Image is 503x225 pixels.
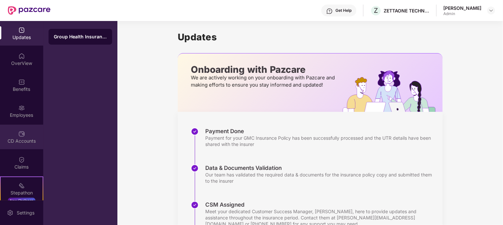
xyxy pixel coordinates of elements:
[7,210,13,216] img: svg+xml;base64,PHN2ZyBpZD0iU2V0dGluZy0yMHgyMCIgeG1sbnM9Imh0dHA6Ly93d3cudzMub3JnLzIwMDAvc3ZnIiB3aW...
[191,67,337,72] p: Onboarding with Pazcare
[18,156,25,163] img: svg+xml;base64,PHN2ZyBpZD0iQ2xhaW0iIHhtbG5zPSJodHRwOi8vd3d3LnczLm9yZy8yMDAwL3N2ZyIgd2lkdGg9IjIwIi...
[8,198,35,203] div: New Challenge
[178,31,443,43] h1: Updates
[374,7,378,14] span: Z
[191,201,199,209] img: svg+xml;base64,PHN2ZyBpZD0iU3RlcC1Eb25lLTMyeDMyIiB4bWxucz0iaHR0cDovL3d3dy53My5vcmcvMjAwMC9zdmciIH...
[18,53,25,59] img: svg+xml;base64,PHN2ZyBpZD0iSG9tZSIgeG1sbnM9Imh0dHA6Ly93d3cudzMub3JnLzIwMDAvc3ZnIiB3aWR0aD0iMjAiIG...
[191,164,199,172] img: svg+xml;base64,PHN2ZyBpZD0iU3RlcC1Eb25lLTMyeDMyIiB4bWxucz0iaHR0cDovL3d3dy53My5vcmcvMjAwMC9zdmciIH...
[18,182,25,189] img: svg+xml;base64,PHN2ZyB4bWxucz0iaHR0cDovL3d3dy53My5vcmcvMjAwMC9zdmciIHdpZHRoPSIyMSIgaGVpZ2h0PSIyMC...
[1,190,43,196] div: Stepathon
[8,6,50,15] img: New Pazcare Logo
[205,135,436,147] div: Payment for your GMC Insurance Policy has been successfully processed and the UTR details have be...
[343,71,443,112] img: hrOnboarding
[18,105,25,111] img: svg+xml;base64,PHN2ZyBpZD0iRW1wbG95ZWVzIiB4bWxucz0iaHR0cDovL3d3dy53My5vcmcvMjAwMC9zdmciIHdpZHRoPS...
[191,74,337,89] p: We are actively working on your onboarding with Pazcare and making efforts to ensure you stay inf...
[18,79,25,85] img: svg+xml;base64,PHN2ZyBpZD0iQmVuZWZpdHMiIHhtbG5zPSJodHRwOi8vd3d3LnczLm9yZy8yMDAwL3N2ZyIgd2lkdGg9Ij...
[335,8,352,13] div: Get Help
[18,131,25,137] img: svg+xml;base64,PHN2ZyBpZD0iQ0RfQWNjb3VudHMiIGRhdGEtbmFtZT0iQ0QgQWNjb3VudHMiIHhtbG5zPSJodHRwOi8vd3...
[489,8,494,13] img: svg+xml;base64,PHN2ZyBpZD0iRHJvcGRvd24tMzJ4MzIiIHhtbG5zPSJodHRwOi8vd3d3LnczLm9yZy8yMDAwL3N2ZyIgd2...
[326,8,333,14] img: svg+xml;base64,PHN2ZyBpZD0iSGVscC0zMngzMiIgeG1sbnM9Imh0dHA6Ly93d3cudzMub3JnLzIwMDAvc3ZnIiB3aWR0aD...
[205,164,436,172] div: Data & Documents Validation
[443,11,481,16] div: Admin
[15,210,36,216] div: Settings
[191,128,199,135] img: svg+xml;base64,PHN2ZyBpZD0iU3RlcC1Eb25lLTMyeDMyIiB4bWxucz0iaHR0cDovL3d3dy53My5vcmcvMjAwMC9zdmciIH...
[18,27,25,33] img: svg+xml;base64,PHN2ZyBpZD0iVXBkYXRlZCIgeG1sbnM9Imh0dHA6Ly93d3cudzMub3JnLzIwMDAvc3ZnIiB3aWR0aD0iMj...
[443,5,481,11] div: [PERSON_NAME]
[205,128,436,135] div: Payment Done
[54,33,107,40] div: Group Health Insurance
[205,201,436,208] div: CSM Assigned
[384,8,430,14] div: ZETTAONE TECHNOLOGIES INDIA PRIVATE LIMITED
[205,172,436,184] div: Our team has validated the required data & documents for the insurance policy copy and submitted ...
